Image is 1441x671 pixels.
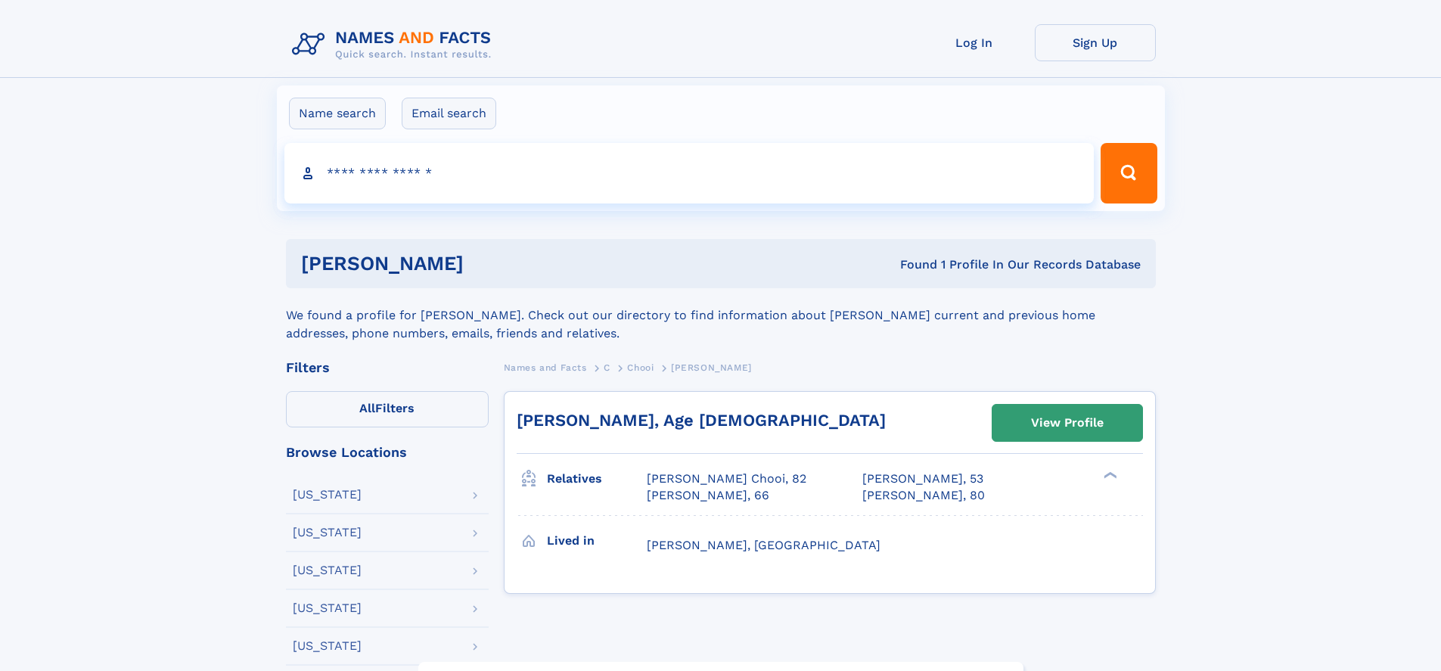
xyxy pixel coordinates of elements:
[293,564,362,576] div: [US_STATE]
[682,256,1141,273] div: Found 1 Profile In Our Records Database
[286,24,504,65] img: Logo Names and Facts
[293,489,362,501] div: [US_STATE]
[1101,143,1157,203] button: Search Button
[647,487,769,504] a: [PERSON_NAME], 66
[604,362,610,373] span: C
[517,411,886,430] a: [PERSON_NAME], Age [DEMOGRAPHIC_DATA]
[862,487,985,504] a: [PERSON_NAME], 80
[286,446,489,459] div: Browse Locations
[504,358,587,377] a: Names and Facts
[359,401,375,415] span: All
[547,528,647,554] h3: Lived in
[286,391,489,427] label: Filters
[286,288,1156,343] div: We found a profile for [PERSON_NAME]. Check out our directory to find information about [PERSON_N...
[293,602,362,614] div: [US_STATE]
[604,358,610,377] a: C
[289,98,386,129] label: Name search
[992,405,1142,441] a: View Profile
[293,527,362,539] div: [US_STATE]
[284,143,1095,203] input: search input
[293,640,362,652] div: [US_STATE]
[1100,471,1118,480] div: ❯
[914,24,1035,61] a: Log In
[627,362,654,373] span: Chooi
[647,538,880,552] span: [PERSON_NAME], [GEOGRAPHIC_DATA]
[547,466,647,492] h3: Relatives
[671,362,752,373] span: [PERSON_NAME]
[1035,24,1156,61] a: Sign Up
[627,358,654,377] a: Chooi
[862,471,983,487] a: [PERSON_NAME], 53
[286,361,489,374] div: Filters
[402,98,496,129] label: Email search
[301,254,682,273] h1: [PERSON_NAME]
[1031,405,1104,440] div: View Profile
[647,471,806,487] a: [PERSON_NAME] Chooi, 82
